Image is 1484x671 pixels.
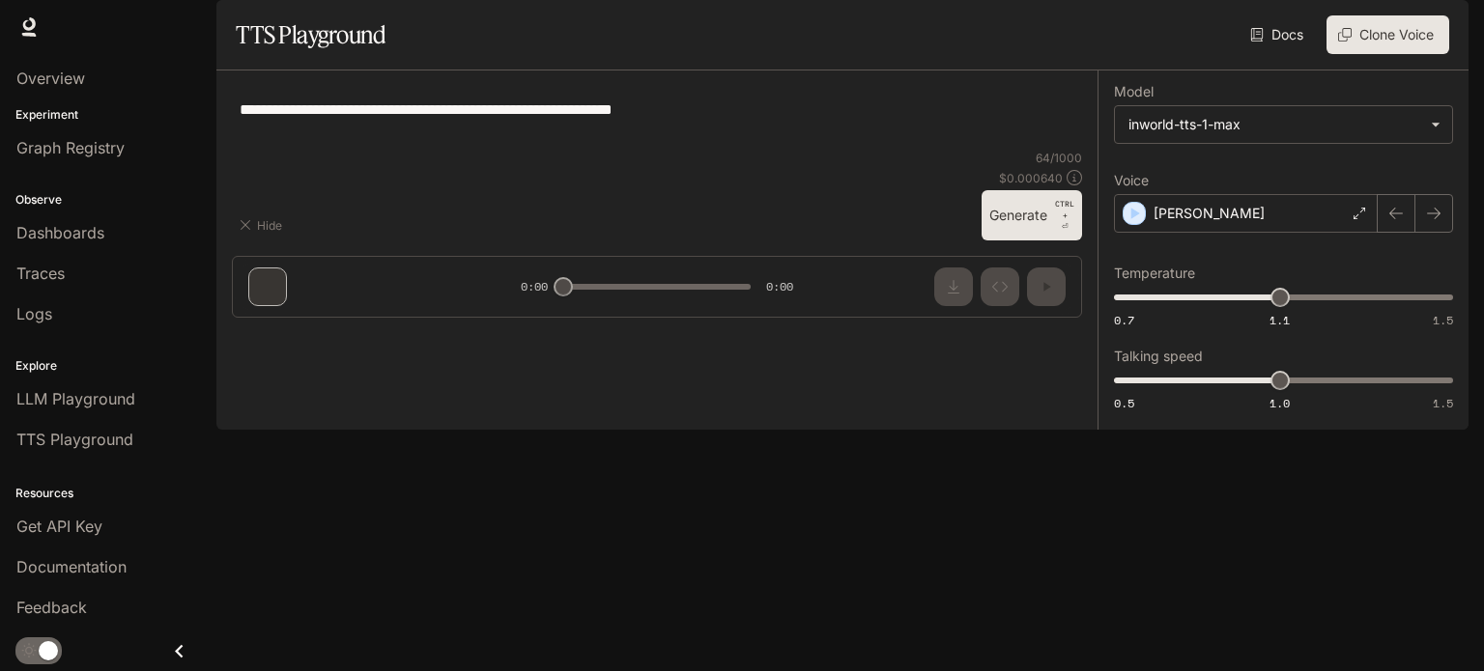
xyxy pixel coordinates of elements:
[232,210,294,240] button: Hide
[1115,106,1452,143] div: inworld-tts-1-max
[1036,150,1082,166] p: 64 / 1000
[1055,198,1074,221] p: CTRL +
[1114,395,1134,411] span: 0.5
[1327,15,1449,54] button: Clone Voice
[1114,266,1195,280] p: Temperature
[1114,312,1134,328] span: 0.7
[1270,312,1290,328] span: 1.1
[1433,312,1453,328] span: 1.5
[1433,395,1453,411] span: 1.5
[1154,204,1265,223] p: [PERSON_NAME]
[1114,85,1154,98] p: Model
[1114,174,1149,187] p: Voice
[1114,349,1203,363] p: Talking speed
[1128,115,1421,134] div: inworld-tts-1-max
[1055,198,1074,233] p: ⏎
[236,15,385,54] h1: TTS Playground
[1270,395,1290,411] span: 1.0
[1246,15,1311,54] a: Docs
[982,190,1082,240] button: GenerateCTRL +⏎
[999,170,1063,186] p: $ 0.000640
